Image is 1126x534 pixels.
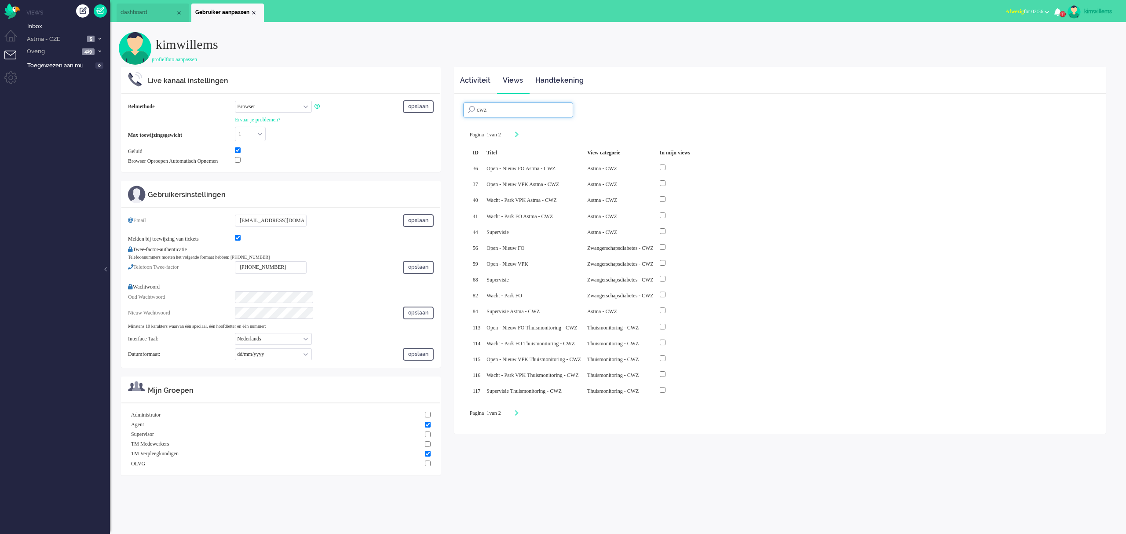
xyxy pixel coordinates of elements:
[128,157,235,165] div: Browser Oproepen Automatisch Opnemen
[515,131,519,139] div: Next
[587,356,639,362] span: Thuismonitoring - CWZ
[128,294,165,300] span: Oud Wachtwoord
[484,410,489,417] input: Page
[587,181,617,187] span: Astma - CWZ
[587,197,617,203] span: Astma - CWZ
[76,4,89,18] div: Creëer ticket
[131,421,144,428] span: Agent
[587,325,639,331] span: Thuismonitoring - CWZ
[131,431,154,438] span: Supervisor
[1000,3,1054,22] li: Afwezigfor 02:36
[1084,7,1117,16] div: kimwillems
[486,261,528,267] span: Open - Nieuw VPK
[403,214,434,227] button: opslaan
[4,30,24,50] li: Dashboard menu
[128,148,235,155] div: Geluid
[530,70,589,91] a: Handtekening
[121,9,175,16] span: dashboard
[148,76,434,86] div: Live kanaal instellingen
[4,4,20,19] img: flow_omnibird.svg
[94,4,107,18] a: Quick Ticket
[128,263,235,277] div: Telefoon Twee-factor
[152,56,197,62] a: profielfoto aanpassen
[486,325,577,331] span: Open - Nieuw FO Thuismonitoring - CWZ
[128,235,235,243] div: Melden bij toewijzing van tickets
[403,100,434,113] button: opslaan
[587,308,617,315] span: Astma - CWZ
[95,62,103,69] span: 0
[486,356,581,362] span: Open - Nieuw VPK Thuismonitoring - CWZ
[1005,8,1043,15] span: for 02:36
[473,181,478,187] span: 37
[473,261,478,267] span: 59
[473,388,481,394] span: 117
[473,340,481,347] span: 114
[484,131,489,139] input: Page
[473,213,478,219] span: 41
[403,261,434,274] button: opslaan
[473,165,478,172] span: 36
[128,217,235,230] div: Email
[156,37,218,51] span: kimwillems
[486,277,509,283] span: Supervisie
[26,35,84,44] span: Astma - CZE
[486,308,540,315] span: Supervisie Astma - CWZ
[587,165,617,172] span: Astma - CWZ
[454,70,496,91] a: Activiteit
[1066,5,1117,18] a: kimwillems
[26,60,110,70] a: Toegewezen aan mij 0
[486,372,578,378] span: Wacht - Park VPK Thuismonitoring - CWZ
[191,4,264,22] li: user63
[175,9,183,16] div: Close tab
[119,32,152,65] img: user.svg
[1000,5,1054,18] button: Afwezigfor 02:36
[27,62,93,70] span: Toegewezen aan mij
[463,102,573,117] input: Zoeken
[250,9,257,16] div: Close tab
[587,388,639,394] span: Thuismonitoring - CWZ
[128,351,235,358] div: Datumformaat:
[486,197,556,203] span: Wacht - Park VPK Astma - CWZ
[587,213,617,219] span: Astma - CWZ
[587,293,654,299] span: Zwangerschapsdiabetes - CWZ
[587,245,654,251] span: Zwangerschapsdiabetes - CWZ
[473,277,478,283] span: 68
[148,386,434,396] div: Mijn Groepen
[27,22,110,31] span: Inbox
[470,131,1090,139] div: Pagination
[1068,5,1081,18] img: avatar
[26,9,110,16] li: Views
[587,372,639,378] span: Thuismonitoring - CWZ
[486,245,524,251] span: Open - Nieuw FO
[473,356,481,362] span: 115
[473,293,478,299] span: 82
[128,324,266,329] small: Minstens 10 karakters waarvan één speciaal, één hoofdletter en één nummer:
[128,335,235,343] div: Interface Taal:
[87,36,95,42] span: 5
[131,450,179,457] span: TM Verpleegkundigen
[486,165,556,172] span: Open - Nieuw FO Astma - CWZ
[4,71,24,91] li: Admin menu
[148,190,434,200] div: Gebruikersinstellingen
[128,255,270,260] small: Telefoonnummers moeten het volgende formaat hebben: [PHONE_NUMBER]
[128,186,146,203] img: ic_m_profile.svg
[128,132,182,138] b: Max toewijzingsgewicht
[473,308,478,315] span: 84
[587,261,654,267] span: Zwangerschapsdiabetes - CWZ
[486,213,553,219] span: Wacht - Park FO Astma - CWZ
[117,4,189,22] li: Dashboard
[473,229,478,235] span: 44
[131,460,145,468] span: OLVG
[473,325,481,331] span: 113
[473,197,478,203] span: 40
[497,70,529,91] a: Views
[486,229,509,235] span: Supervisie
[131,440,169,448] span: TM Medewerkers
[1005,8,1024,15] span: Afwezig
[486,388,562,394] span: Supervisie Thuismonitoring - CWZ
[515,409,519,418] div: Next
[235,116,280,124] a: Ervaar je problemen?
[4,6,20,12] a: Omnidesk
[403,307,434,319] button: opslaan
[128,246,434,253] div: Twee-factor-authenticatie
